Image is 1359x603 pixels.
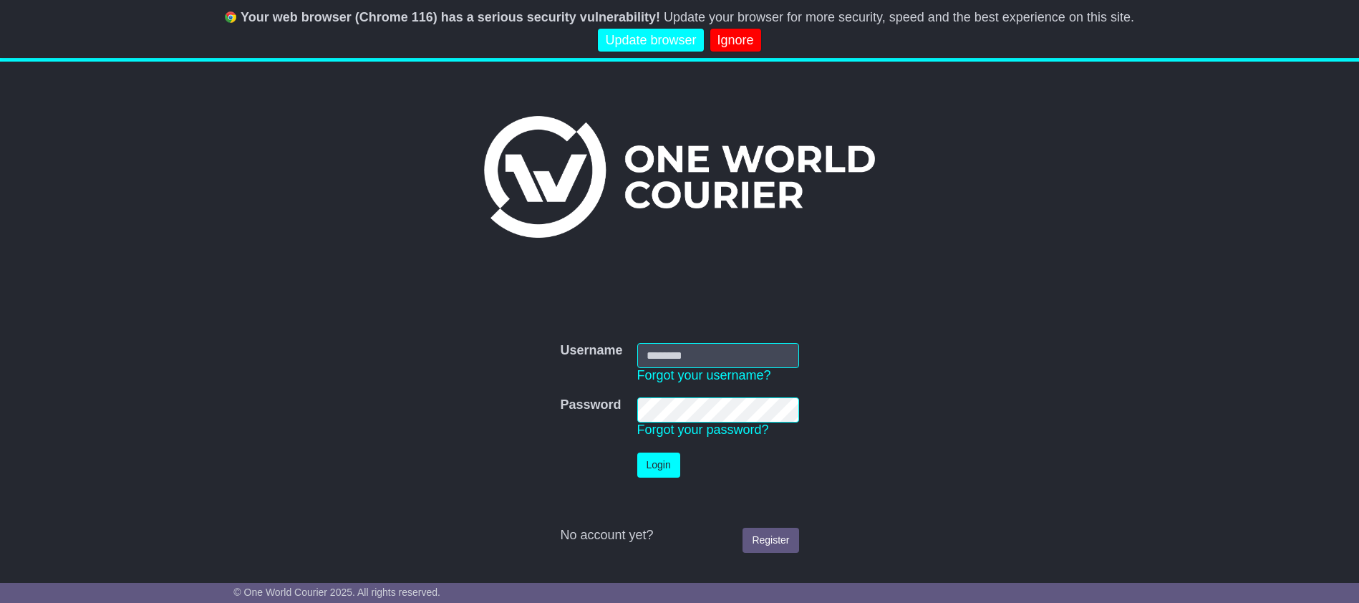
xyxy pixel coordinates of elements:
[241,10,660,24] b: Your web browser (Chrome 116) has a serious security vulnerability!
[637,368,771,382] a: Forgot your username?
[710,29,761,52] a: Ignore
[743,528,798,553] a: Register
[598,29,703,52] a: Update browser
[560,343,622,359] label: Username
[560,397,621,413] label: Password
[560,528,798,544] div: No account yet?
[233,587,440,598] span: © One World Courier 2025. All rights reserved.
[637,423,769,437] a: Forgot your password?
[664,10,1134,24] span: Update your browser for more security, speed and the best experience on this site.
[637,453,680,478] button: Login
[484,116,875,238] img: One World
